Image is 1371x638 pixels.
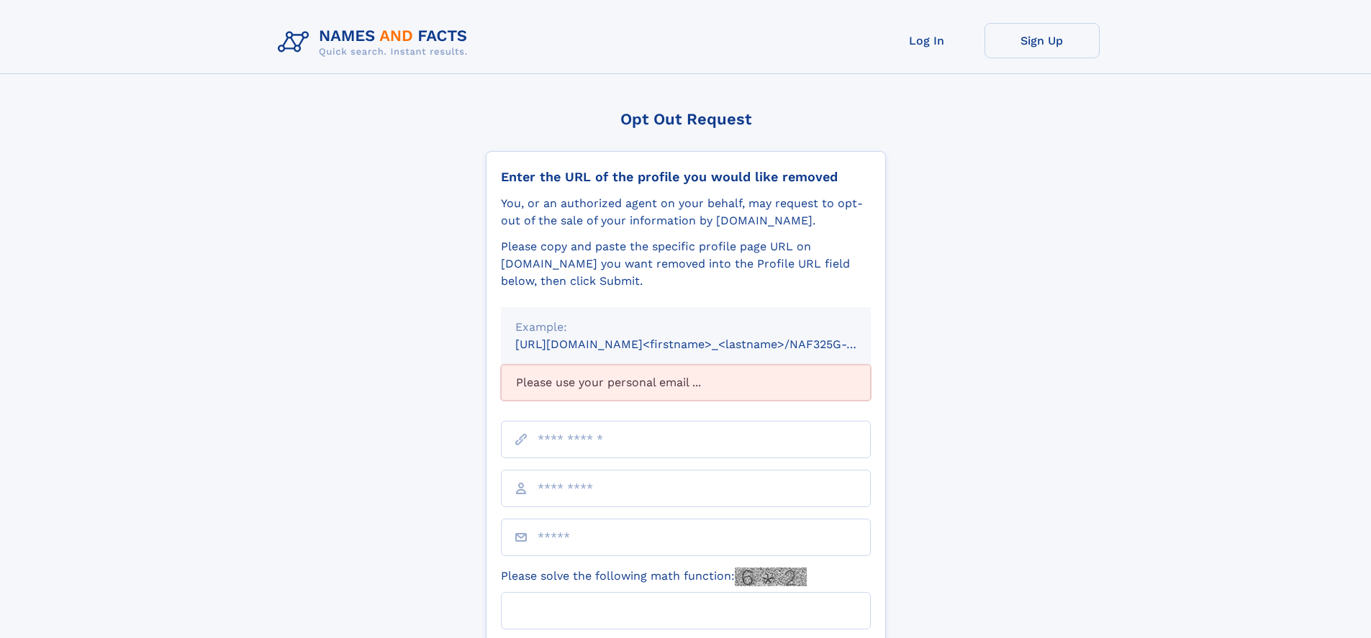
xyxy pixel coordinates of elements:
a: Sign Up [985,23,1100,58]
div: Enter the URL of the profile you would like removed [501,169,871,185]
label: Please solve the following math function: [501,568,807,586]
a: Log In [869,23,985,58]
div: Example: [515,319,856,336]
div: Please copy and paste the specific profile page URL on [DOMAIN_NAME] you want removed into the Pr... [501,238,871,290]
div: Please use your personal email ... [501,365,871,401]
small: [URL][DOMAIN_NAME]<firstname>_<lastname>/NAF325G-xxxxxxxx [515,337,898,351]
div: Opt Out Request [486,110,886,128]
img: Logo Names and Facts [272,23,479,62]
div: You, or an authorized agent on your behalf, may request to opt-out of the sale of your informatio... [501,195,871,229]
